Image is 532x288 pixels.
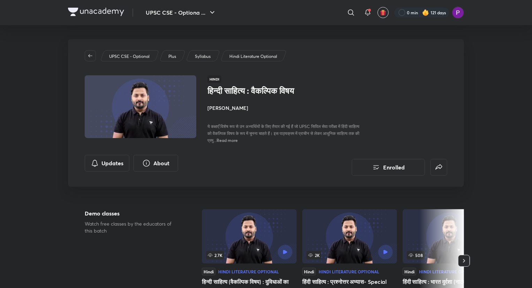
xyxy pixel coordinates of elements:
img: avatar [380,9,386,16]
img: Thumbnail [84,75,197,139]
img: Company Logo [68,8,124,16]
img: Preeti Pandey [452,7,464,18]
p: Hindi Literature Optional [229,53,277,60]
button: About [134,155,178,172]
img: streak [422,9,429,16]
span: 2K [306,251,321,259]
div: Hindi [202,268,215,275]
div: Hindi [302,268,316,275]
h1: हिन्दी साहित्य : वैकल्पिक विषय [207,86,321,96]
span: Read more [216,137,238,143]
a: Plus [167,53,177,60]
h4: [PERSON_NAME] [207,104,364,112]
button: Updates [85,155,129,172]
button: Enrolled [352,159,425,176]
h5: Demo classes [85,209,180,218]
a: Hindi Literature Optional [228,53,279,60]
a: Company Logo [68,8,124,18]
button: UPSC CSE - Optiona ... [142,6,221,20]
a: Syllabus [194,53,212,60]
span: 508 [407,251,424,259]
a: UPSC CSE - Optional [108,53,151,60]
p: Syllabus [195,53,211,60]
button: avatar [378,7,389,18]
div: Hindi [403,268,416,275]
div: Hindi Literature Optional [319,270,379,274]
span: 2.7K [206,251,224,259]
span: ये कक्षाएँ विशेष रूप से उन अभ्यर्थियों के लिए तैयार की गई हैं जो UPSC सिविल सेवा परीक्षा में हिंद... [207,124,359,143]
p: Plus [168,53,176,60]
p: Watch free classes by the educators of this batch [85,220,180,234]
span: Hindi [207,75,221,83]
div: Hindi Literature Optional [218,270,279,274]
button: false [431,159,447,176]
p: UPSC CSE - Optional [109,53,150,60]
div: Hindi Literature Optional [419,270,480,274]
